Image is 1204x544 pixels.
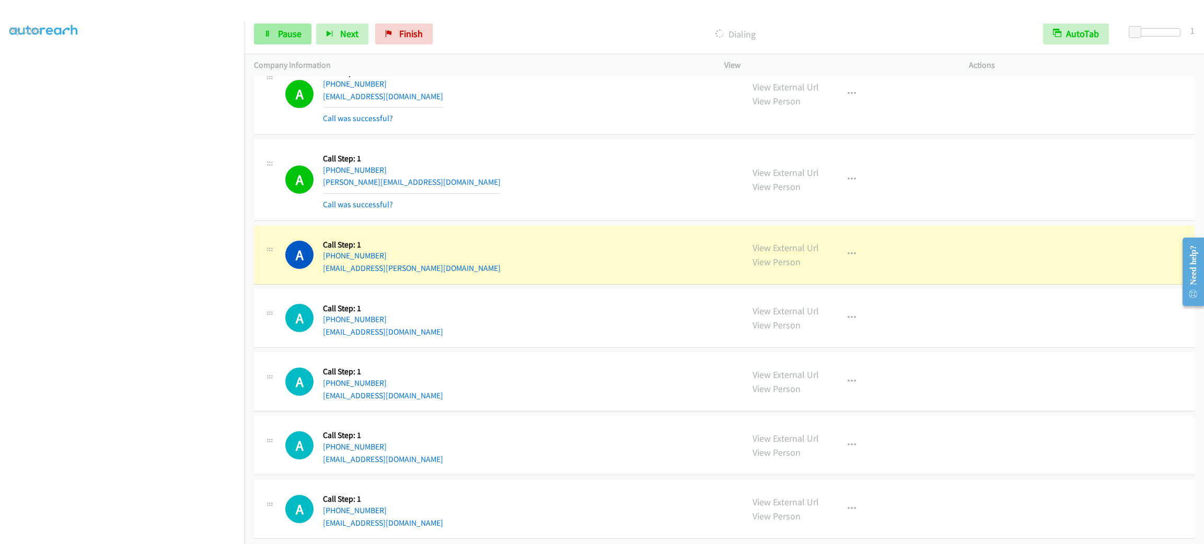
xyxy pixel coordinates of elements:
a: View External Url [752,305,819,317]
span: Finish [399,28,423,40]
h1: A [285,241,314,269]
h1: A [285,495,314,523]
h1: A [285,165,314,194]
a: [PHONE_NUMBER] [323,79,387,89]
p: Dialing [447,27,1024,41]
a: [EMAIL_ADDRESS][DOMAIN_NAME] [323,518,443,528]
h5: Call Step: 1 [323,303,443,314]
a: My Lists [9,24,41,36]
a: View Person [752,256,801,268]
h5: Call Step: 1 [323,240,501,250]
button: AutoTab [1043,23,1109,44]
h1: A [285,431,314,459]
p: Company Information [254,59,705,72]
a: View Person [752,95,801,107]
a: Call was successful? [323,113,393,123]
a: [PHONE_NUMBER] [323,314,387,324]
a: [EMAIL_ADDRESS][DOMAIN_NAME] [323,454,443,464]
button: Next [316,23,368,44]
a: View External Url [752,81,819,93]
a: [PHONE_NUMBER] [323,251,387,261]
iframe: Resource Center [1174,230,1204,313]
div: The call is yet to be attempted [285,495,314,523]
h5: Call Step: 1 [323,153,501,164]
a: View Person [752,319,801,331]
div: 1 [1190,23,1195,38]
a: [EMAIL_ADDRESS][DOMAIN_NAME] [323,91,443,101]
a: [PHONE_NUMBER] [323,378,387,388]
a: Pause [254,23,311,44]
a: Finish [375,23,433,44]
a: Call was successful? [323,199,393,209]
h1: A [285,368,314,396]
h5: Call Step: 1 [323,366,443,377]
h1: A [285,80,314,108]
span: Next [340,28,358,40]
p: View [724,59,950,72]
a: [EMAIL_ADDRESS][DOMAIN_NAME] [323,391,443,400]
a: View Person [752,446,801,458]
a: View Person [752,383,801,395]
a: [PERSON_NAME][EMAIL_ADDRESS][DOMAIN_NAME] [323,177,501,187]
a: [EMAIL_ADDRESS][PERSON_NAME][DOMAIN_NAME] [323,263,501,273]
iframe: To enrich screen reader interactions, please activate Accessibility in Grammarly extension settings [9,46,245,542]
span: Pause [278,28,302,40]
a: [PHONE_NUMBER] [323,442,387,452]
div: The call is yet to be attempted [285,431,314,459]
h5: Call Step: 1 [323,430,443,441]
a: View External Url [752,432,819,444]
a: View External Url [752,369,819,381]
a: View Person [752,181,801,193]
a: View External Url [752,496,819,508]
a: [PHONE_NUMBER] [323,165,387,175]
a: View External Url [752,167,819,179]
a: View Person [752,510,801,522]
h5: Call Step: 1 [323,494,443,504]
a: [PHONE_NUMBER] [323,505,387,515]
h1: A [285,304,314,332]
a: View External Url [752,242,819,254]
p: Actions [969,59,1195,72]
a: [EMAIL_ADDRESS][DOMAIN_NAME] [323,327,443,337]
